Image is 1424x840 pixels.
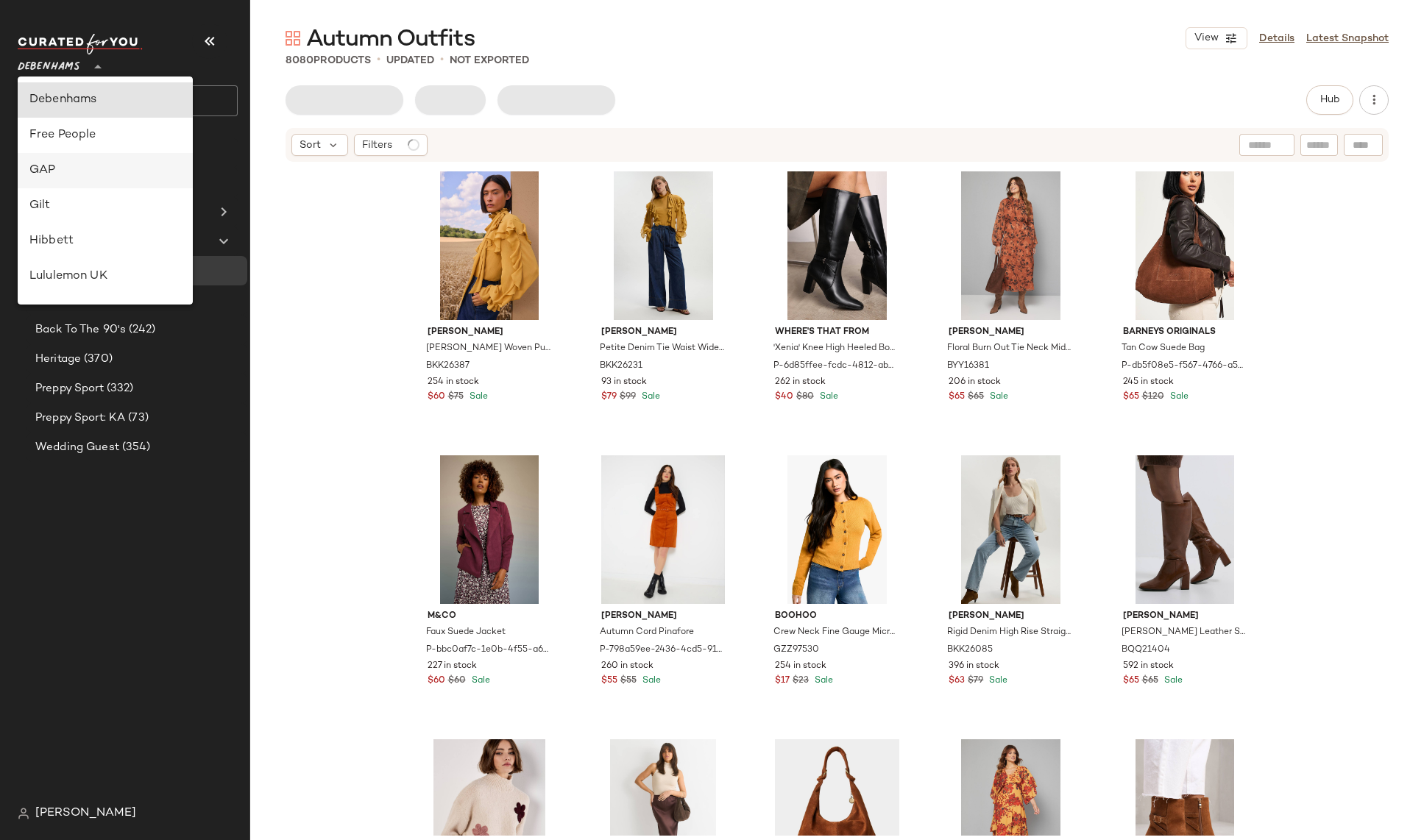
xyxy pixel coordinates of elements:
div: GAP [29,162,181,179]
span: 206 in stock [949,376,1001,389]
span: (370) [81,351,113,368]
span: Sale [812,676,833,686]
img: cfy_white_logo.C9jOOHJF.svg [18,34,143,54]
img: bkk26085_light%20blue_xl [937,455,1085,604]
span: BQQ21404 [1122,644,1170,657]
span: Sale [639,392,660,402]
span: [PERSON_NAME] [428,326,552,339]
span: Sale [467,392,488,402]
button: Hub [1306,85,1353,115]
span: $60 [428,391,445,404]
span: BKK26387 [426,360,470,373]
span: (332) [104,380,134,397]
span: Back To The 90's [35,321,126,338]
span: (242) [126,321,155,338]
span: Sort [300,138,321,153]
img: byy16381_burnt%20orange_xl [937,171,1085,320]
span: Tan Cow Suede Bag [1122,342,1205,355]
span: 592 in stock [1123,660,1174,673]
span: 260 in stock [601,660,653,673]
span: [PERSON_NAME] Woven Pussy Bow Blouse [426,342,550,355]
span: P-bbc0af7c-1e0b-4f55-a62e-2722f2ccbf92 [426,644,550,657]
span: 254 in stock [775,660,826,673]
span: $80 [796,391,814,404]
span: $40 [775,391,793,404]
span: Filters [362,138,392,153]
span: $65 [1123,675,1139,688]
span: P-6d85ffee-fcdc-4812-abab-517522b22222 [773,360,898,373]
img: bkk26231_mid%20blue_xl [589,171,737,320]
span: $79 [601,391,617,404]
a: Latest Snapshot [1306,31,1389,46]
span: Debenhams [18,50,80,76]
span: 396 in stock [949,660,999,673]
span: $60 [448,675,466,688]
span: (73) [125,410,149,427]
span: 262 in stock [775,376,826,389]
span: [PERSON_NAME] [1123,610,1247,623]
span: [PERSON_NAME] [601,326,726,339]
span: Where's That From [775,326,899,339]
span: Autumn Outfits [306,25,475,54]
span: Autumn Cord Pinafore [600,626,694,639]
span: P-798a59ee-2436-4cd5-9145-ae85f5576cda [600,644,724,657]
span: $63 [949,675,965,688]
span: 254 in stock [428,376,479,389]
img: bqq21404_dark%20tan_xl [1111,455,1259,604]
span: M&Co [428,610,552,623]
span: Sale [469,676,490,686]
span: Wedding Guest [35,439,119,456]
span: • [440,51,444,69]
img: m5056656715336_tan_xl [1111,171,1259,320]
img: m5059953335306_orange_xl [589,455,737,604]
span: Sale [817,392,838,402]
img: svg%3e [286,31,300,46]
span: $99 [620,391,636,404]
span: [PERSON_NAME] [601,610,726,623]
span: [PERSON_NAME] [35,805,136,822]
span: [PERSON_NAME] [949,610,1073,623]
span: BKK26231 [600,360,642,373]
div: Gilt [29,197,181,215]
span: [PERSON_NAME] Leather Square Toe High Heel Knee Boots [1122,626,1246,639]
a: Details [1259,31,1294,46]
img: bkk26387_ochre_xl [416,171,564,320]
span: $79 [968,675,983,688]
span: Crew Neck Fine Gauge Micro Cardigan [773,626,898,639]
span: P-db5f08e5-f567-4766-a57a-7dcbe3316261 [1122,360,1246,373]
span: 'Xenia' Knee High Heeled Boots With Side Zip [773,342,898,355]
span: $55 [620,675,637,688]
span: $65 [1123,391,1139,404]
span: [PERSON_NAME] [949,326,1073,339]
span: $55 [601,675,617,688]
div: undefined-list [18,76,193,305]
img: svg%3e [18,808,29,819]
span: 93 in stock [601,376,647,389]
div: Hibbett [29,232,181,250]
span: BKK26085 [947,644,993,657]
span: Preppy Sport: KA [35,410,125,427]
p: Not Exported [450,53,529,68]
span: Floral Burn Out Tie Neck Midi Dress [947,342,1071,355]
span: Sale [986,676,1007,686]
span: Rigid Denim High Rise Straight Leg [PERSON_NAME] [947,626,1071,639]
span: • [377,51,380,69]
p: updated [386,53,434,68]
span: BYY16381 [947,360,989,373]
span: $60 [428,675,445,688]
span: $75 [448,391,464,404]
span: View [1194,32,1219,44]
span: (354) [119,439,151,456]
div: Free People [29,127,181,144]
div: Products [286,53,371,68]
img: m5059283446826_black_xl [763,171,911,320]
span: Sale [640,676,661,686]
img: gzz97530_mustard_xl [763,455,911,604]
span: $17 [775,675,790,688]
span: 245 in stock [1123,376,1174,389]
span: Sale [1161,676,1183,686]
span: $65 [968,391,984,404]
button: View [1186,27,1247,49]
span: Faux Suede Jacket [426,626,506,639]
span: $65 [949,391,965,404]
